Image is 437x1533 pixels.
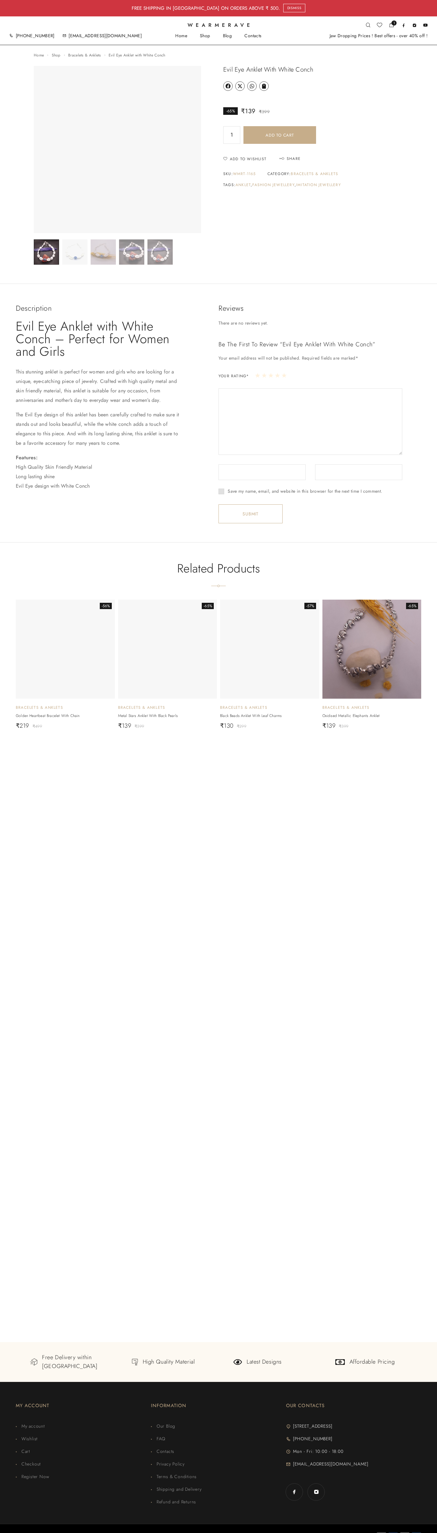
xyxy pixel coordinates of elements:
span: ₹ [259,109,262,115]
input: Qty [224,126,240,144]
span: Terms & Conditions [155,1473,197,1480]
span: SKU: [223,171,256,177]
div: Share [287,156,301,162]
span: Refund and Returns [155,1499,196,1505]
a: Bracelets & Anklets [220,705,267,710]
a: Home [34,52,44,58]
a: Contacts [151,1448,286,1454]
span: Category: [267,171,338,177]
span: ₹ [322,721,326,730]
h2: Metal Stars Anklet with Black Pearls [118,714,208,718]
a: Bracelets & Anklets [291,171,338,177]
span: Shipping and Delivery [155,1486,202,1492]
span: Required fields are marked [302,355,358,361]
span: 139 [322,721,336,730]
a: 1 [389,22,394,29]
span: Register Now [20,1473,49,1480]
span: Our Blog [155,1423,175,1429]
a: Home [169,33,194,38]
span: Be the first to review “Evil Eye Anklet with White Conch” [218,340,402,349]
img: Evil Eye Anklet with White Conch [147,239,173,265]
a: Black Beads Anklet with Leaf Charms [220,714,310,718]
p: There are no reviews yet. [218,320,402,326]
span: ₹ [33,723,35,729]
span: Your email address will not be published. [218,355,300,361]
span: 139 [118,721,132,730]
a: imitation jewellery [296,182,341,188]
a: [PHONE_NUMBER] [16,32,55,39]
span: -65% [406,603,418,609]
img: 20230208_180942 [34,66,201,233]
input: Submit [218,504,283,523]
span: 1 [392,21,397,26]
a: Checkout [16,1461,151,1467]
span: Tags: , , [223,182,341,188]
a: 5 [282,373,288,378]
a: Shipping and Delivery [151,1486,286,1492]
div: Latest Designs [247,1358,282,1366]
div: Jaw Dropping Prices ! Best offers - over 40% off ! [330,33,428,38]
span: 139 [241,107,256,116]
strong: Features: [16,454,38,461]
div: Affordable Pricing [350,1358,395,1366]
span: ₹ [220,721,224,730]
a: 3 [268,373,275,378]
p: This stunning anklet is perfect for women and girls who are looking for a unique, eye-catching pi... [16,367,184,405]
span: Privacy Policy [155,1461,185,1467]
a: anklet [236,182,251,188]
a: Bracelets & Anklets [16,705,63,710]
span: Wishlist [20,1436,38,1442]
a: Contacts [238,33,268,38]
img: Evil Eye Anklet with White Conch [91,239,116,265]
h2: Golden Heartbeat Bracelet with chain [16,714,105,718]
div: Free Delivery within [GEOGRAPHIC_DATA] [42,1353,102,1371]
p: MY ACCOUNT [16,1401,49,1410]
span: 130 [220,721,234,730]
span: 499 [33,723,42,729]
span: [EMAIL_ADDRESS][DOMAIN_NAME] [291,1461,368,1467]
a: Bracelets & Anklets [118,705,165,710]
a: Bracelets & Anklets [322,705,370,710]
button: Add to cart [243,126,316,144]
button: Add to Wishlist [223,156,266,162]
span: [PHONE_NUMBER] [291,1436,332,1442]
span: Wearmerave [188,23,253,28]
h2: Evil Eye Anklet with White Conch – Perfect for Women and Girls [16,320,184,358]
li: Evil Eye Anklet with White Conch [109,53,165,58]
a: Oxidised Metallic Elephants Anklet [322,714,412,718]
span: Contacts [155,1448,174,1454]
span: 399 [259,109,270,115]
a: Shop [194,33,217,38]
span: ₹ [241,107,245,116]
h2: Reviews [218,303,402,314]
span: Checkout [20,1461,41,1467]
a: Our Blog [151,1423,286,1429]
span: ₹ [118,721,122,730]
label: Save my name, email, and website in this browser for the next time I comment. [228,488,382,494]
span: My account [20,1423,45,1429]
a: Dismiss [283,4,306,12]
span: ₹ [135,723,137,729]
span: ₹ [339,723,341,729]
img: Evil Eye Anklet with White Conch [119,239,144,265]
a: [EMAIL_ADDRESS][DOMAIN_NAME] [286,1461,421,1467]
a: My account [16,1423,151,1429]
a: [PHONE_NUMBER] [286,1436,421,1442]
span: Mon - Fri: 10:00 - 18:00 [291,1448,344,1454]
label: Your rating [218,373,249,379]
h1: Evil Eye Anklet with White Conch [223,66,403,73]
a: [EMAIL_ADDRESS][DOMAIN_NAME] [69,32,142,39]
span: 299 [237,723,247,729]
span: FAQ [155,1436,165,1442]
a: FAQ [151,1436,286,1442]
div: Related products [16,561,421,575]
img: Evil Eye Anklet with White Conch [62,239,87,265]
a: Bracelets & Anklets [68,52,101,58]
a: Refund and Returns [151,1499,286,1505]
span: 399 [339,723,349,729]
a: Terms & Conditions [151,1473,286,1480]
a: Cart [16,1448,151,1454]
span: 399 [135,723,144,729]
